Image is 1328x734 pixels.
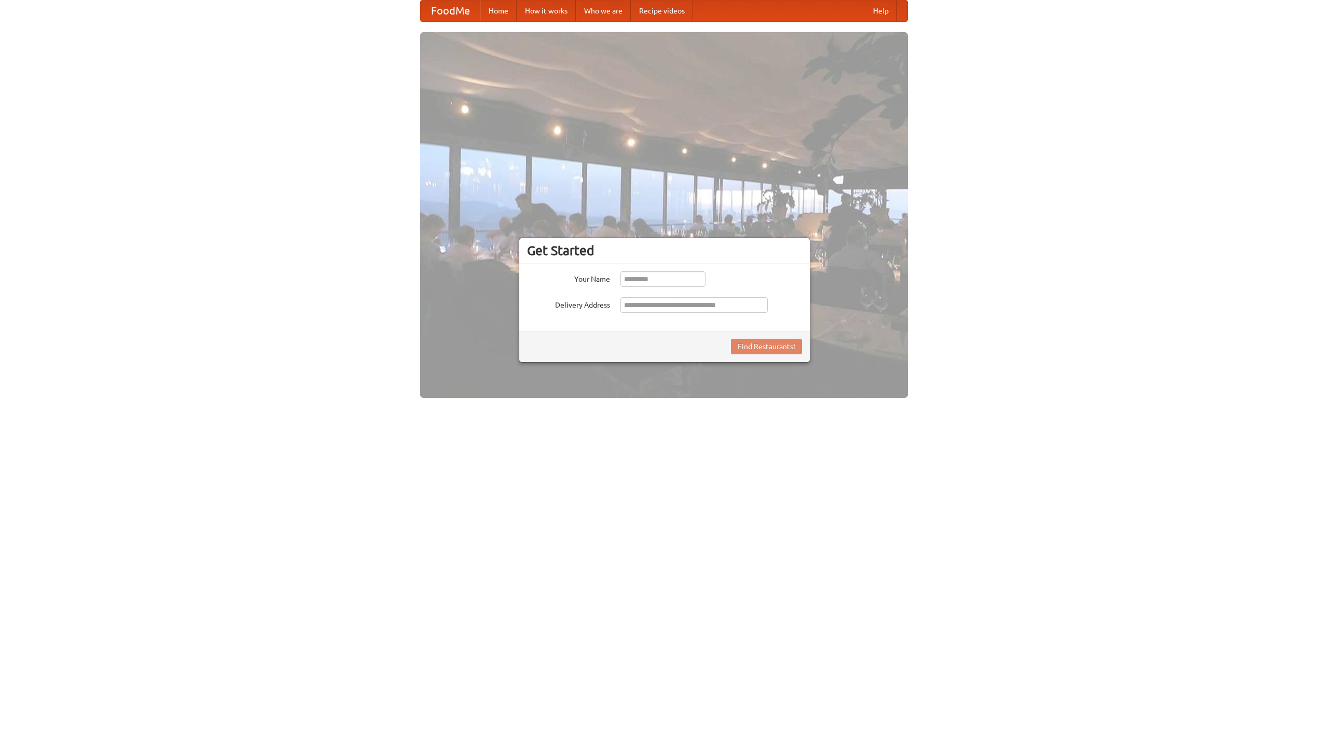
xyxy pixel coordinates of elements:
label: Your Name [527,271,610,284]
label: Delivery Address [527,297,610,310]
a: Help [865,1,897,21]
h3: Get Started [527,243,802,258]
a: Recipe videos [631,1,693,21]
a: FoodMe [421,1,480,21]
a: How it works [517,1,576,21]
a: Who we are [576,1,631,21]
a: Home [480,1,517,21]
button: Find Restaurants! [731,339,802,354]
